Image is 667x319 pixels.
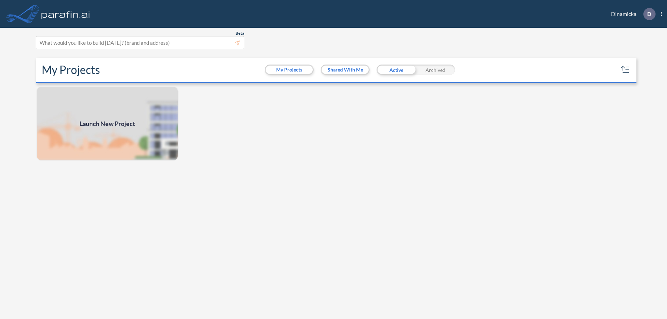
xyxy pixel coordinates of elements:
[266,66,313,74] button: My Projects
[647,11,651,17] p: D
[42,63,100,76] h2: My Projects
[36,86,179,161] a: Launch New Project
[601,8,662,20] div: Dinamicka
[377,65,416,75] div: Active
[322,66,369,74] button: Shared With Me
[80,119,135,128] span: Launch New Project
[416,65,455,75] div: Archived
[40,7,91,21] img: logo
[236,31,244,36] span: Beta
[620,64,631,75] button: sort
[36,86,179,161] img: add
